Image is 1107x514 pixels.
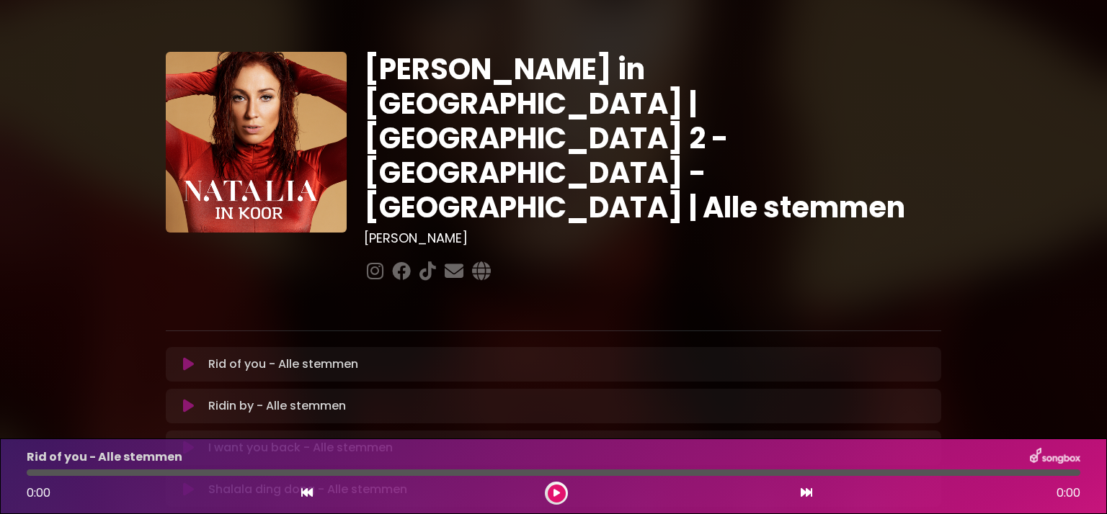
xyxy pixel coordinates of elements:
[364,52,941,225] h1: [PERSON_NAME] in [GEOGRAPHIC_DATA] | [GEOGRAPHIC_DATA] 2 - [GEOGRAPHIC_DATA] - [GEOGRAPHIC_DATA] ...
[166,52,347,233] img: YTVS25JmS9CLUqXqkEhs
[27,484,50,501] span: 0:00
[1057,484,1080,502] span: 0:00
[27,448,182,466] p: Rid of you - Alle stemmen
[208,356,358,373] p: Rid of you - Alle stemmen
[208,397,346,415] p: Ridin by - Alle stemmen
[364,230,941,246] h3: [PERSON_NAME]
[1030,448,1080,466] img: songbox-logo-white.png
